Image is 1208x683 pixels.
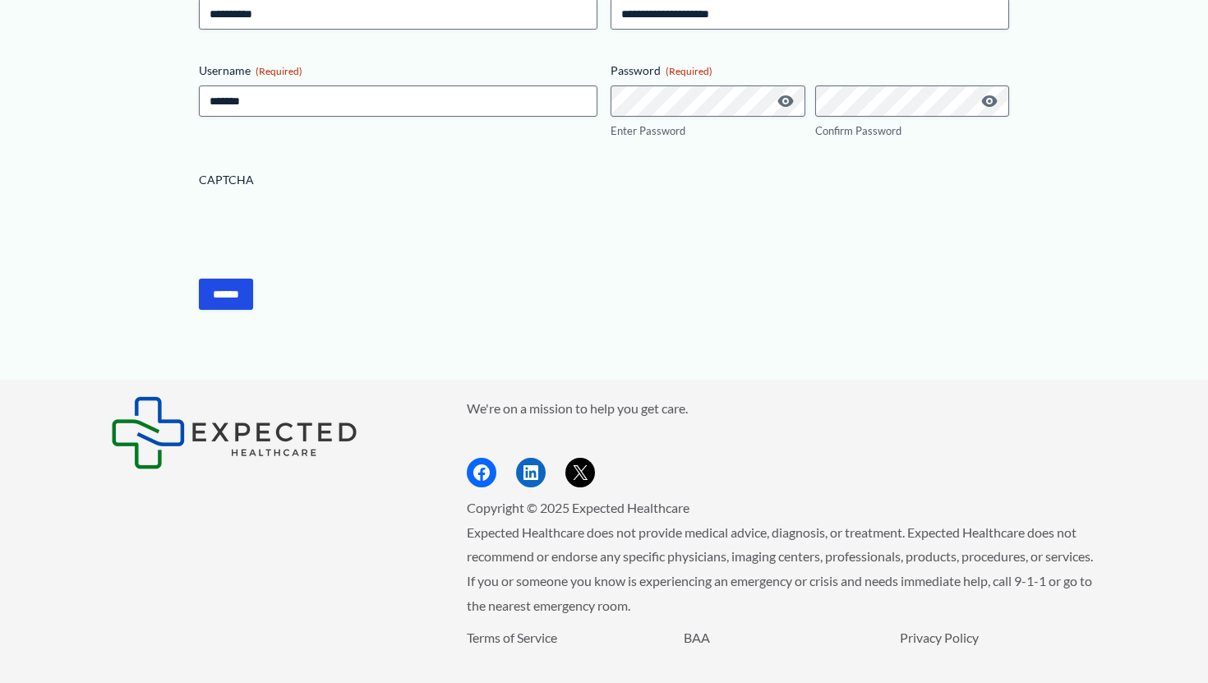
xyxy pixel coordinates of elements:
[467,524,1093,613] span: Expected Healthcare does not provide medical advice, diagnosis, or treatment. Expected Healthcare...
[199,172,1010,188] label: CAPTCHA
[815,123,1010,139] label: Confirm Password
[684,630,710,645] a: BAA
[467,630,557,645] a: Terms of Service
[611,123,805,139] label: Enter Password
[111,396,357,469] img: Expected Healthcare Logo - side, dark font, small
[776,91,795,111] button: Show Password
[467,500,689,515] span: Copyright © 2025 Expected Healthcare
[467,396,1097,487] aside: Footer Widget 2
[900,630,979,645] a: Privacy Policy
[111,396,426,469] aside: Footer Widget 1
[666,65,712,77] span: (Required)
[199,195,449,259] iframe: reCAPTCHA
[256,65,302,77] span: (Required)
[199,62,597,79] label: Username
[467,396,1097,421] p: We're on a mission to help you get care.
[611,62,712,79] legend: Password
[980,91,999,111] button: Show Password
